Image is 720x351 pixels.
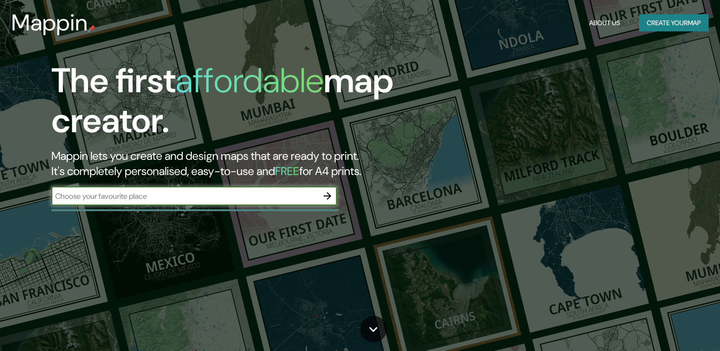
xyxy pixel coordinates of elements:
input: Choose your favourite place [51,191,318,202]
h1: The first map creator. [51,61,412,148]
h2: Mappin lets you create and design maps that are ready to print. It's completely personalised, eas... [51,148,412,179]
h1: affordable [176,58,324,103]
h5: FREE [275,164,299,178]
button: Create yourmap [639,14,709,32]
button: About Us [585,14,624,32]
img: mappin-pin [88,25,96,32]
h3: Mappin [11,10,88,36]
